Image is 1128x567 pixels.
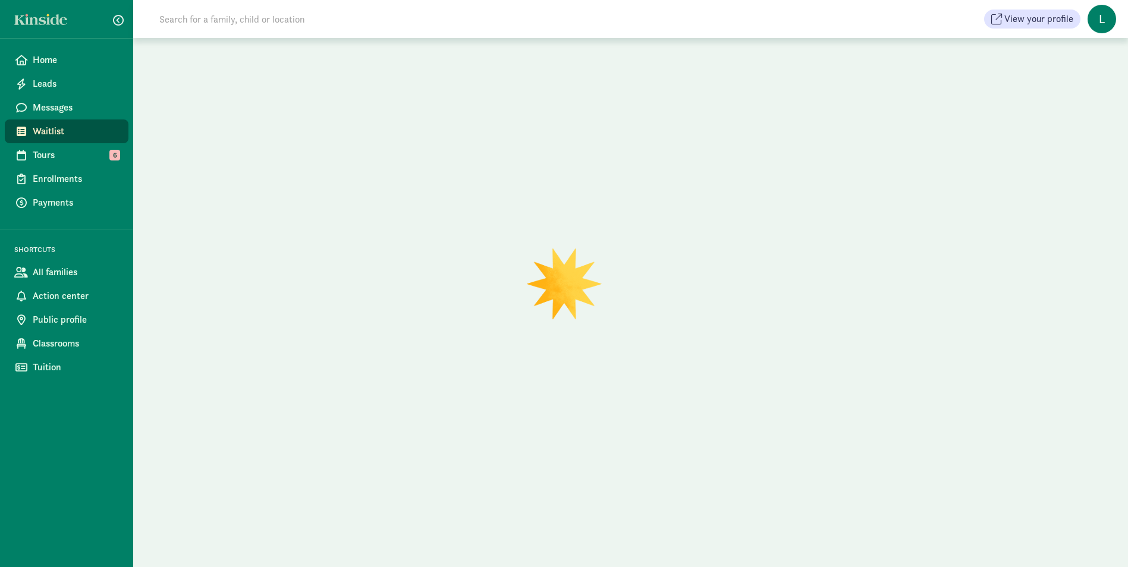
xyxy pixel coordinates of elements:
[109,150,120,160] span: 6
[33,100,119,115] span: Messages
[5,284,128,308] a: Action center
[33,336,119,351] span: Classrooms
[5,143,128,167] a: Tours 6
[5,308,128,332] a: Public profile
[5,355,128,379] a: Tuition
[33,53,119,67] span: Home
[5,96,128,119] a: Messages
[33,172,119,186] span: Enrollments
[33,124,119,138] span: Waitlist
[5,191,128,215] a: Payments
[33,265,119,279] span: All families
[5,119,128,143] a: Waitlist
[984,10,1080,29] button: View your profile
[33,313,119,327] span: Public profile
[33,289,119,303] span: Action center
[5,72,128,96] a: Leads
[1004,12,1073,26] span: View your profile
[33,77,119,91] span: Leads
[152,7,486,31] input: Search for a family, child or location
[33,196,119,210] span: Payments
[1088,5,1116,33] span: L
[33,148,119,162] span: Tours
[5,48,128,72] a: Home
[5,260,128,284] a: All families
[33,360,119,374] span: Tuition
[5,167,128,191] a: Enrollments
[5,332,128,355] a: Classrooms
